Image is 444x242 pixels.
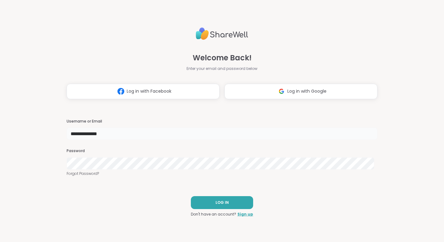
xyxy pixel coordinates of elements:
[224,84,377,99] button: Log in with Google
[67,84,220,99] button: Log in with Facebook
[276,86,287,97] img: ShareWell Logomark
[67,171,377,176] a: Forgot Password?
[237,212,253,217] a: Sign up
[67,148,377,154] h3: Password
[67,119,377,124] h3: Username or Email
[193,52,252,63] span: Welcome Back!
[115,86,127,97] img: ShareWell Logomark
[191,196,253,209] button: LOG IN
[127,88,171,95] span: Log in with Facebook
[196,25,248,42] img: ShareWell Logo
[187,66,257,71] span: Enter your email and password below
[191,212,236,217] span: Don't have an account?
[216,200,229,205] span: LOG IN
[287,88,327,95] span: Log in with Google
